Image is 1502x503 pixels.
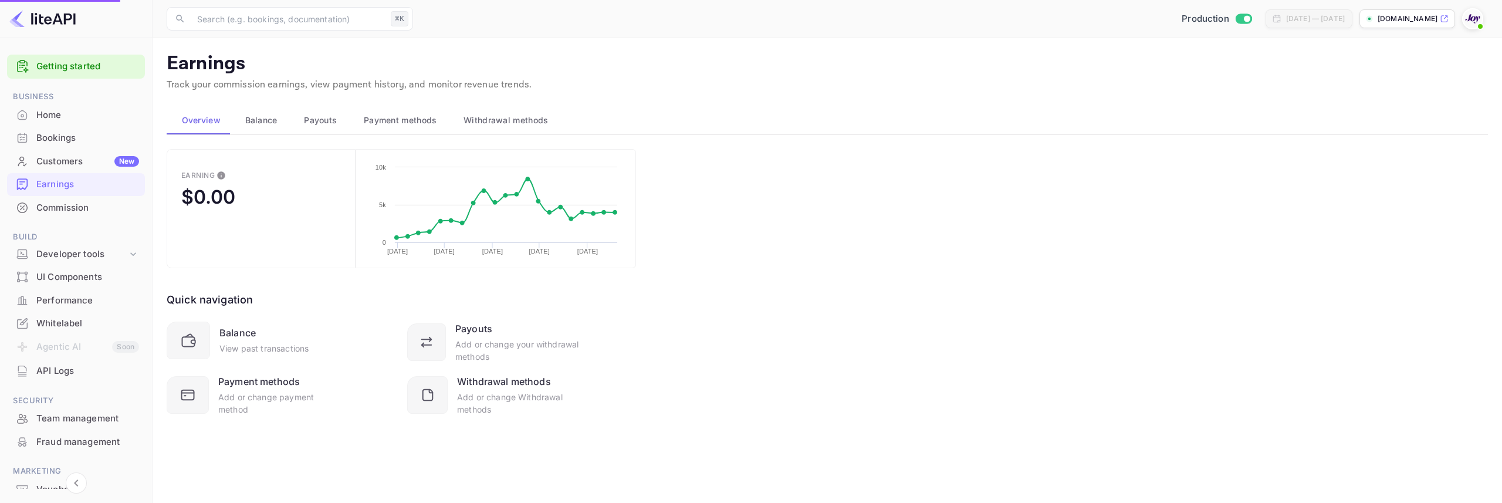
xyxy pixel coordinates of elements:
text: [DATE] [529,248,550,255]
span: Marketing [7,465,145,478]
span: Production [1182,12,1229,26]
span: Business [7,90,145,103]
div: Customers [36,155,139,168]
div: Fraud management [7,431,145,454]
img: LiteAPI logo [9,9,76,28]
text: [DATE] [387,248,407,255]
div: Developer tools [7,244,145,265]
button: This is the amount of confirmed commission that will be paid to you on the next scheduled deposit [212,166,231,185]
span: Build [7,231,145,244]
div: Vouchers [36,483,139,497]
a: CustomersNew [7,150,145,172]
a: API Logs [7,360,145,382]
a: Performance [7,289,145,311]
text: 5k [379,201,386,208]
span: Balance [245,113,278,127]
div: Payment methods [218,374,300,389]
div: UI Components [36,271,139,284]
a: Earnings [7,173,145,195]
div: [DATE] — [DATE] [1286,13,1345,24]
a: Home [7,104,145,126]
span: Security [7,394,145,407]
span: Overview [182,113,221,127]
span: Payouts [304,113,337,127]
div: CustomersNew [7,150,145,173]
div: scrollable auto tabs example [167,106,1488,134]
div: Home [36,109,139,122]
div: Add or change your withdrawal methods [455,338,580,363]
div: Withdrawal methods [457,374,551,389]
input: Search (e.g. bookings, documentation) [190,7,386,31]
div: Team management [36,412,139,426]
div: Bookings [7,127,145,150]
div: Bookings [36,131,139,145]
img: With Joy [1463,9,1482,28]
text: [DATE] [482,248,503,255]
div: Whitelabel [36,317,139,330]
a: Bookings [7,127,145,148]
div: New [114,156,139,167]
div: View past transactions [219,342,309,355]
button: Collapse navigation [66,472,87,494]
a: Fraud management [7,431,145,453]
div: Switch to Sandbox mode [1177,12,1256,26]
div: Commission [36,201,139,215]
div: Payouts [455,322,492,336]
div: ⌘K [391,11,408,26]
text: 0 [382,239,385,246]
div: Whitelabel [7,312,145,335]
div: UI Components [7,266,145,289]
div: Performance [36,294,139,308]
div: Earnings [7,173,145,196]
div: API Logs [7,360,145,383]
div: Quick navigation [167,292,253,308]
div: Fraud management [36,436,139,449]
div: Team management [7,407,145,430]
a: Team management [7,407,145,429]
text: [DATE] [577,248,598,255]
p: Earnings [167,52,1488,76]
div: Developer tools [36,248,127,261]
span: Payment methods [364,113,437,127]
div: $0.00 [181,185,235,208]
a: Vouchers [7,478,145,500]
div: Add or change Withdrawal methods [457,391,580,416]
div: Home [7,104,145,127]
a: Whitelabel [7,312,145,334]
div: Earning [181,171,215,180]
div: Add or change payment method [218,391,339,416]
text: [DATE] [434,248,454,255]
div: Performance [7,289,145,312]
span: Withdrawal methods [464,113,548,127]
div: Commission [7,197,145,220]
a: Commission [7,197,145,218]
div: Earnings [36,178,139,191]
p: Track your commission earnings, view payment history, and monitor revenue trends. [167,78,1488,92]
div: Getting started [7,55,145,79]
div: API Logs [36,364,139,378]
p: [DOMAIN_NAME] [1378,13,1437,24]
a: UI Components [7,266,145,288]
button: EarningThis is the amount of confirmed commission that will be paid to you on the next scheduled ... [167,149,356,268]
a: Getting started [36,60,139,73]
div: Balance [219,326,256,340]
text: 10k [375,164,386,171]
